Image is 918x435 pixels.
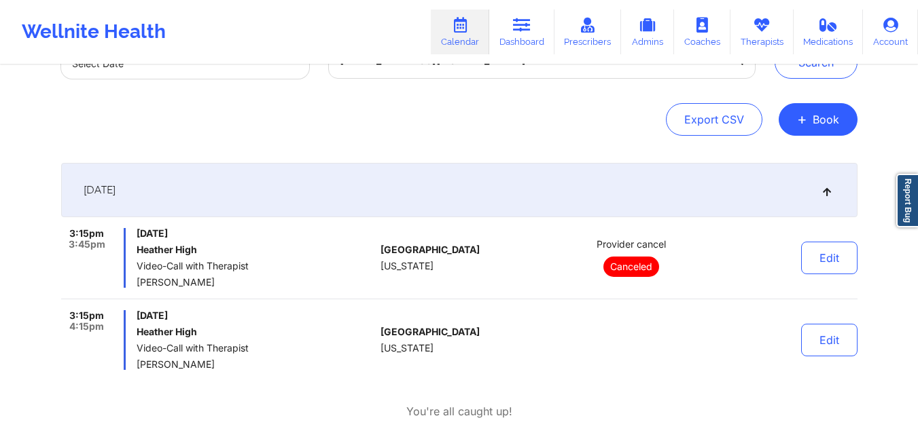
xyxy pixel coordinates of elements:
[597,239,666,250] span: Provider cancel
[863,10,918,54] a: Account
[489,10,554,54] a: Dashboard
[381,261,434,271] span: [US_STATE]
[381,343,434,354] span: [US_STATE]
[137,343,375,354] span: Video-Call with Therapist
[69,239,105,250] span: 3:45pm
[794,10,864,54] a: Medications
[431,10,489,54] a: Calendar
[137,326,375,337] h6: Heather High
[69,228,104,239] span: 3:15pm
[137,310,375,321] span: [DATE]
[730,10,794,54] a: Therapists
[137,244,375,255] h6: Heather High
[621,10,674,54] a: Admins
[137,359,375,370] span: [PERSON_NAME]
[779,103,858,136] button: +Book
[84,183,116,197] span: [DATE]
[603,257,659,277] p: Canceled
[801,242,858,274] button: Edit
[406,404,512,419] p: You're all caught up!
[381,326,480,337] span: [GEOGRAPHIC_DATA]
[381,244,480,255] span: [GEOGRAPHIC_DATA]
[137,261,375,271] span: Video-Call with Therapist
[801,324,858,356] button: Edit
[797,115,807,123] span: +
[896,174,918,227] a: Report Bug
[137,277,375,288] span: [PERSON_NAME]
[554,10,622,54] a: Prescribers
[69,321,104,332] span: 4:15pm
[137,228,375,239] span: [DATE]
[69,310,104,321] span: 3:15pm
[674,10,730,54] a: Coaches
[666,103,762,136] button: Export CSV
